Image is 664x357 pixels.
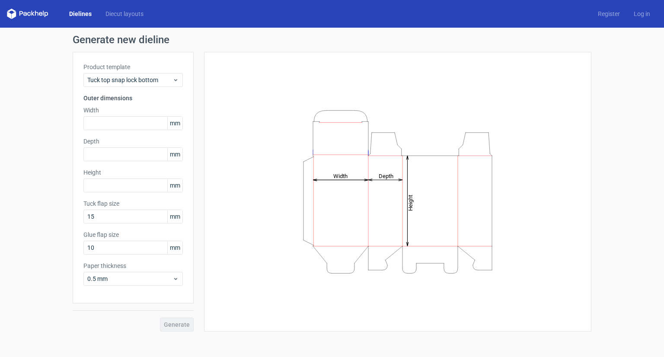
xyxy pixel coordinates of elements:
label: Glue flap size [83,230,183,239]
label: Product template [83,63,183,71]
a: Dielines [62,10,99,18]
label: Paper thickness [83,261,183,270]
label: Width [83,106,183,115]
span: mm [167,210,182,223]
span: mm [167,241,182,254]
h1: Generate new dieline [73,35,591,45]
span: Tuck top snap lock bottom [87,76,172,84]
span: mm [167,179,182,192]
a: Register [591,10,627,18]
a: Diecut layouts [99,10,150,18]
label: Height [83,168,183,177]
span: mm [167,148,182,161]
h3: Outer dimensions [83,94,183,102]
span: 0.5 mm [87,274,172,283]
span: mm [167,117,182,130]
tspan: Width [333,172,348,179]
label: Tuck flap size [83,199,183,208]
tspan: Height [407,194,414,210]
label: Depth [83,137,183,146]
tspan: Depth [379,172,393,179]
a: Log in [627,10,657,18]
